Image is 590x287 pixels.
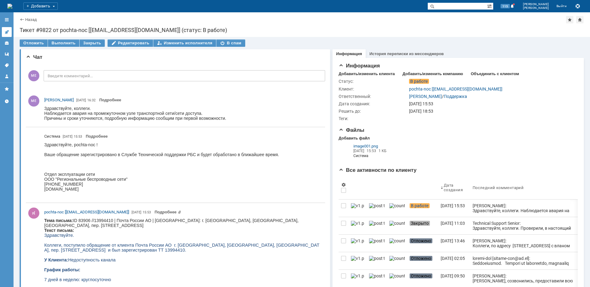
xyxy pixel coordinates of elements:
a: В работе [407,200,438,217]
img: v1.png [351,203,364,208]
a: [DATE] 09:50 [438,270,470,287]
a: post ticket.png [367,235,387,252]
span: [PERSON_NAME] [523,2,549,6]
a: counter.png [387,235,407,252]
div: Добавить файл [339,136,370,141]
a: Информация [336,51,362,56]
div: Сделать домашней страницей [576,16,584,23]
span: Настройки [341,182,346,187]
a: [PERSON_NAME]: [PERSON_NAME], созвонились, предоставили всю необходимую информацию по телефону. [470,270,578,287]
a: История переписки из мессенджеров [369,51,444,56]
span: [DATE] [63,135,73,139]
span: 15:53 [74,135,82,139]
div: Клиент: [339,87,408,91]
a: image001.png [353,144,407,148]
span: Информация [339,63,380,69]
div: Из почтовой переписки [336,141,410,161]
span: [PERSON_NAME] [523,6,549,10]
span: Закрыто [410,221,430,226]
span: [DATE] [132,210,141,214]
th: Дата создания [438,176,470,200]
a: post ticket.png [367,200,387,217]
span: Отложено [410,238,432,243]
span: 15:53 [143,210,151,214]
span: Отложено [410,273,432,278]
div: Technical Support Senior: Здравствуйте, коллеги. Проверили, в настоящий момент канал работает шта... [473,221,575,250]
a: Перейти на домашнюю страницу [7,4,12,9]
a: counter.png [387,270,407,287]
span: Все активности по клиенту [339,167,417,173]
a: pochta-noc [[EMAIL_ADDRESS][DOMAIN_NAME]] [44,209,129,215]
a: Подробнее [99,98,121,102]
div: Дата создания [444,183,463,192]
a: Мой профиль [2,71,12,81]
a: Подробнее [86,134,108,139]
a: [PERSON_NAME]: Коллеги, по адресу [STREET_ADDRESS] с вланом 2509 у нас только один канал. Прилага... [470,235,578,252]
div: / [409,94,467,99]
a: [DATE] 11:03 [438,217,470,234]
button: Сохранить лог [574,2,581,10]
span: 115 [501,4,510,8]
span: 15:53 [367,149,376,153]
img: v1.png [351,256,364,261]
img: counter.png [389,221,405,226]
img: counter.png [389,203,405,208]
div: Дата создания: [339,101,408,106]
span: Чат [26,54,42,60]
a: Technical Support Senior: Здравствуйте, коллеги. Проверили, в настоящий момент канал работает шта... [470,217,578,234]
span: image001 [353,144,371,148]
img: v1.png [351,221,364,226]
img: counter.png [389,273,405,278]
div: Объединить с клиентом [471,71,519,76]
a: post ticket.png [367,252,387,269]
a: loremi-dol [sitame-con@ad.el]: Seddoeiusmod. Tempori ut laboreetdo, magnaaliq enimad minimve, qui... [470,252,578,269]
a: Назад [25,17,37,22]
span: pochta-noc [[EMAIL_ADDRESS][DOMAIN_NAME]] [44,210,129,214]
a: Прикреплены файлы: image001.png [155,210,181,214]
a: Шаблоны комментариев [2,49,12,59]
a: [PERSON_NAME]: Здравствуйте, коллеги. Наблюдается авария на промежуточном узле транспортной сети/... [470,200,578,217]
a: counter.png [387,217,407,234]
a: Закрыто [407,217,438,234]
a: counter.png [387,252,407,269]
span: [DATE] [353,149,364,153]
span: [PERSON_NAME] [44,98,74,102]
a: post ticket.png [367,270,387,287]
span: 16:32 [87,98,96,102]
img: post ticket.png [369,221,384,226]
a: Отложено [407,252,438,269]
a: v1.png [348,217,367,234]
span: Отложено [410,256,432,261]
a: [PERSON_NAME] [409,94,442,99]
a: Отложено [407,270,438,287]
img: post ticket.png [369,238,384,243]
span: Система [44,134,60,139]
span: МЕ [28,70,39,81]
i: Система [353,153,407,158]
a: post ticket.png [367,217,387,234]
a: Отложено [407,235,438,252]
div: Последний комментарий [473,185,524,190]
img: logo [7,4,12,9]
span: [DATE] 18:53 [409,109,433,114]
div: [PERSON_NAME]: Коллеги, по адресу [STREET_ADDRESS] с вланом 2509 у нас только один канал. Прилага... [473,238,575,258]
a: [DATE] 13:46 [438,235,470,252]
div: Теги: [339,116,408,121]
img: post ticket.png [369,203,384,208]
img: v1.png [351,238,364,243]
div: [DATE] 09:50 [441,273,465,278]
div: [DATE] 15:53 [441,203,465,208]
a: [PERSON_NAME] [44,97,74,103]
a: [DATE] 02:05 [438,252,470,269]
img: v1.png [351,273,364,278]
span: Система [44,133,60,139]
a: v1.png [348,252,367,269]
div: Тикет #9822 от pochta-noc [[EMAIL_ADDRESS][DOMAIN_NAME]] (статус: В работе) [20,27,584,33]
div: [DATE] 11:03 [441,221,465,226]
div: Добавить/изменить клиента [339,71,395,76]
a: [DATE] 15:53 [438,200,470,217]
div: Статус: [339,79,408,84]
div: [PERSON_NAME]: Здравствуйте, коллеги. Наблюдается авария на промежуточном узле транспортной сети/... [473,203,575,233]
b: 12345OPM [25,202,48,207]
a: v1.png [348,235,367,252]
